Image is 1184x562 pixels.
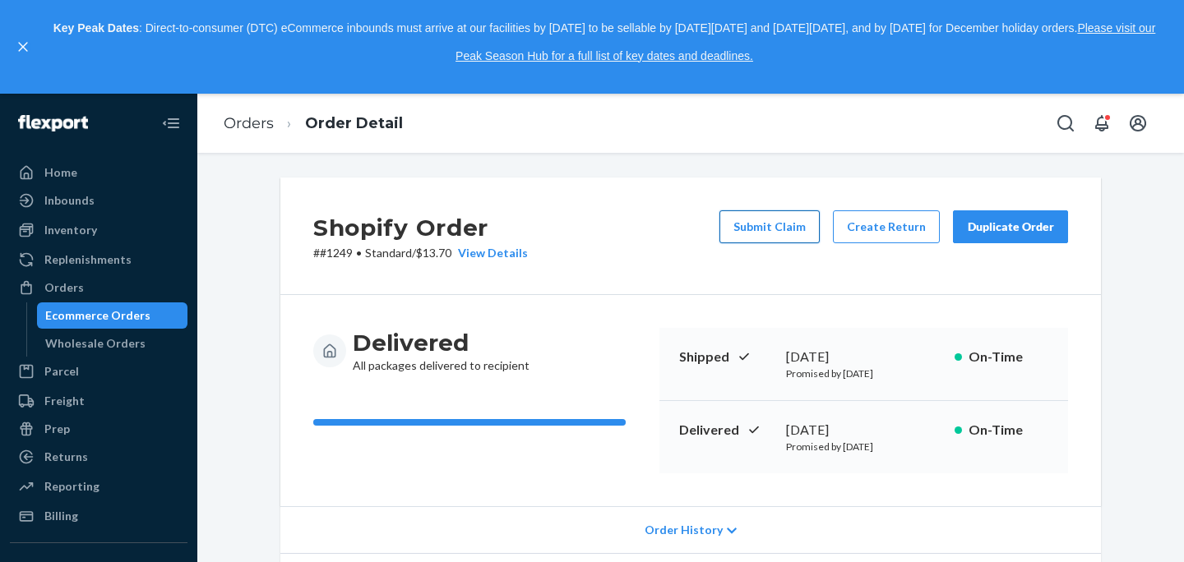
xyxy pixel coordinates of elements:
[10,187,187,214] a: Inbounds
[210,99,416,148] ol: breadcrumbs
[10,217,187,243] a: Inventory
[305,114,403,132] a: Order Detail
[155,107,187,140] button: Close Navigation
[356,246,362,260] span: •
[44,393,85,409] div: Freight
[10,388,187,414] a: Freight
[44,363,79,380] div: Parcel
[786,348,941,366] div: [DATE]
[833,210,940,243] button: Create Return
[37,302,188,329] a: Ecommerce Orders
[10,246,187,273] a: Replenishments
[679,421,773,440] p: Delivered
[365,246,412,260] span: Standard
[53,21,139,35] strong: Key Peak Dates
[645,522,723,538] span: Order History
[224,114,274,132] a: Orders
[1085,107,1118,140] button: Open notifications
[313,210,528,245] h2: Shopify Order
[969,348,1048,366] p: On-Time
[969,421,1048,440] p: On-Time
[1049,107,1082,140] button: Open Search Box
[15,39,31,55] button: close,
[44,279,84,296] div: Orders
[18,115,88,131] img: Flexport logo
[10,358,187,385] a: Parcel
[10,159,187,186] a: Home
[456,21,1155,62] a: Please visit our Peak Season Hub for a full list of key dates and deadlines.
[10,416,187,442] a: Prep
[786,421,941,440] div: [DATE]
[1122,107,1154,140] button: Open account menu
[10,503,187,529] a: Billing
[786,440,941,454] p: Promised by [DATE]
[44,421,70,437] div: Prep
[353,328,530,374] div: All packages delivered to recipient
[10,274,187,301] a: Orders
[786,366,941,380] p: Promised by [DATE]
[10,444,187,470] a: Returns
[679,348,773,366] p: Shipped
[39,15,1169,70] p: : Direct-to-consumer (DTC) eCommerce inbounds must arrive at our facilities by [DATE] to be sella...
[967,219,1054,235] div: Duplicate Order
[45,307,150,324] div: Ecommerce Orders
[953,210,1068,243] button: Duplicate Order
[37,330,188,357] a: Wholesale Orders
[719,210,820,243] button: Submit Claim
[451,245,528,261] button: View Details
[45,335,146,352] div: Wholesale Orders
[44,251,132,268] div: Replenishments
[313,245,528,261] p: # #1249 / $13.70
[44,222,97,238] div: Inventory
[10,473,187,500] a: Reporting
[44,164,77,181] div: Home
[44,449,88,465] div: Returns
[353,328,530,357] h3: Delivered
[44,478,99,495] div: Reporting
[44,192,95,209] div: Inbounds
[44,508,78,524] div: Billing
